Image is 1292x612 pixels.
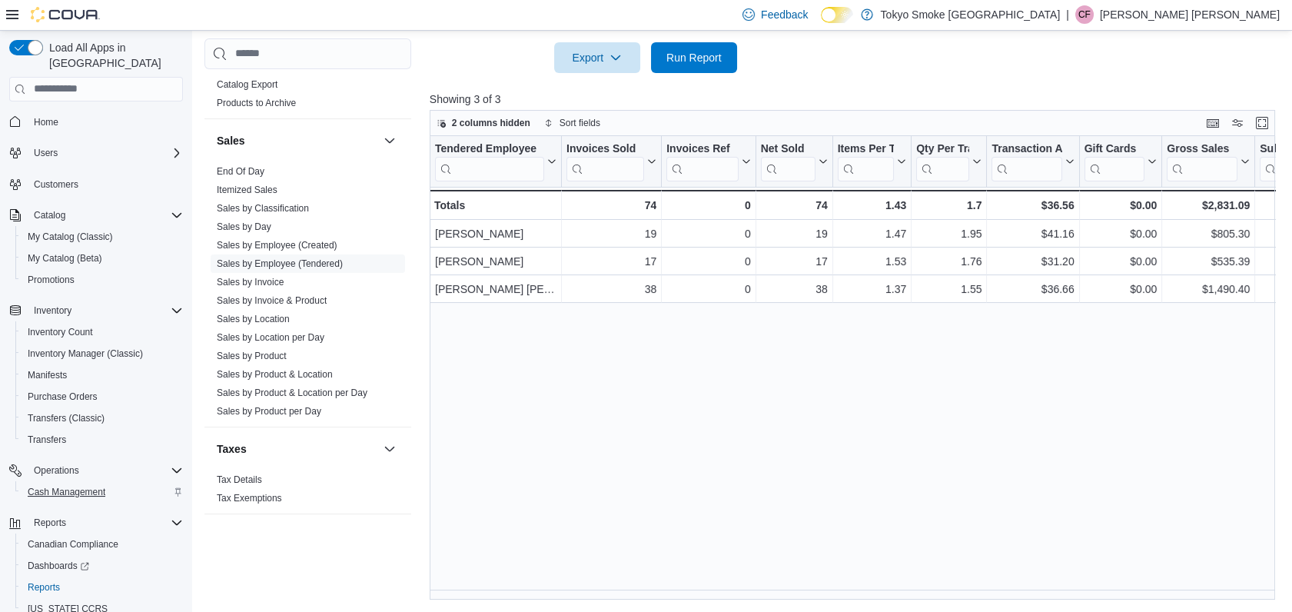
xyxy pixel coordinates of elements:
[217,331,324,344] span: Sales by Location per Day
[1075,5,1094,24] div: Connor Fayant
[1167,280,1250,298] div: $1,490.40
[217,202,309,215] span: Sales by Classification
[666,252,750,271] div: 0
[430,91,1284,107] p: Showing 3 of 3
[28,144,64,162] button: Users
[28,369,67,381] span: Manifests
[1084,280,1157,298] div: $0.00
[31,7,100,22] img: Cova
[666,225,750,243] div: 0
[217,276,284,288] span: Sales by Invoice
[217,258,343,270] span: Sales by Employee (Tendered)
[3,111,189,133] button: Home
[28,391,98,403] span: Purchase Orders
[28,206,71,225] button: Catalog
[452,117,530,129] span: 2 columns hidden
[217,97,296,109] span: Products to Archive
[566,252,656,271] div: 17
[217,314,290,324] a: Sales by Location
[1084,141,1157,181] button: Gift Cards
[204,162,411,427] div: Sales
[217,368,333,381] span: Sales by Product & Location
[28,274,75,286] span: Promotions
[28,514,183,532] span: Reports
[22,557,95,575] a: Dashboards
[563,42,631,73] span: Export
[3,512,189,534] button: Reports
[435,141,544,156] div: Tendered Employee
[3,300,189,321] button: Inventory
[22,578,66,597] a: Reports
[217,258,343,269] a: Sales by Employee (Tendered)
[837,196,906,215] div: 1.43
[916,141,981,181] button: Qty Per Transaction
[435,225,556,243] div: [PERSON_NAME]
[217,133,377,148] button: Sales
[380,131,399,150] button: Sales
[430,114,536,132] button: 2 columns hidden
[22,557,183,575] span: Dashboards
[28,144,183,162] span: Users
[217,441,377,457] button: Taxes
[666,280,750,298] div: 0
[837,141,894,156] div: Items Per Transaction
[22,483,111,501] a: Cash Management
[217,98,296,108] a: Products to Archive
[991,141,1074,181] button: Transaction Average
[666,141,738,156] div: Invoices Ref
[566,141,656,181] button: Invoices Sold
[217,332,324,343] a: Sales by Location per Day
[34,178,78,191] span: Customers
[991,280,1074,298] div: $36.66
[22,535,125,554] a: Canadian Compliance
[15,555,189,577] a: Dashboards
[838,252,907,271] div: 1.53
[22,323,99,341] a: Inventory Count
[3,173,189,195] button: Customers
[821,23,822,24] span: Dark Mode
[15,343,189,364] button: Inventory Manager (Classic)
[217,387,367,398] a: Sales by Product & Location per Day
[15,269,189,291] button: Promotions
[434,196,556,215] div: Totals
[43,40,183,71] span: Load All Apps in [GEOGRAPHIC_DATA]
[15,364,189,386] button: Manifests
[15,248,189,269] button: My Catalog (Beta)
[538,114,606,132] button: Sort fields
[217,313,290,325] span: Sales by Location
[1167,225,1250,243] div: $805.30
[34,209,65,221] span: Catalog
[22,483,183,501] span: Cash Management
[217,493,282,504] a: Tax Exemptions
[1228,114,1247,132] button: Display options
[22,228,183,246] span: My Catalog (Classic)
[28,514,72,532] button: Reports
[28,348,143,360] span: Inventory Manager (Classic)
[28,434,66,446] span: Transfers
[1084,225,1157,243] div: $0.00
[991,141,1061,181] div: Transaction Average
[22,578,183,597] span: Reports
[204,471,411,514] div: Taxes
[34,464,79,477] span: Operations
[651,42,737,73] button: Run Report
[28,112,183,131] span: Home
[22,344,149,363] a: Inventory Manager (Classic)
[435,141,544,181] div: Tendered Employee
[15,577,189,598] button: Reports
[217,351,287,361] a: Sales by Product
[28,206,183,225] span: Catalog
[1167,196,1250,215] div: $2,831.09
[560,117,600,129] span: Sort fields
[1084,141,1144,181] div: Gift Card Sales
[217,185,277,195] a: Itemized Sales
[760,196,827,215] div: 74
[916,225,981,243] div: 1.95
[217,350,287,362] span: Sales by Product
[22,431,72,449] a: Transfers
[760,141,815,156] div: Net Sold
[1100,5,1280,24] p: [PERSON_NAME] [PERSON_NAME]
[22,409,183,427] span: Transfers (Classic)
[22,249,183,268] span: My Catalog (Beta)
[916,141,969,156] div: Qty Per Transaction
